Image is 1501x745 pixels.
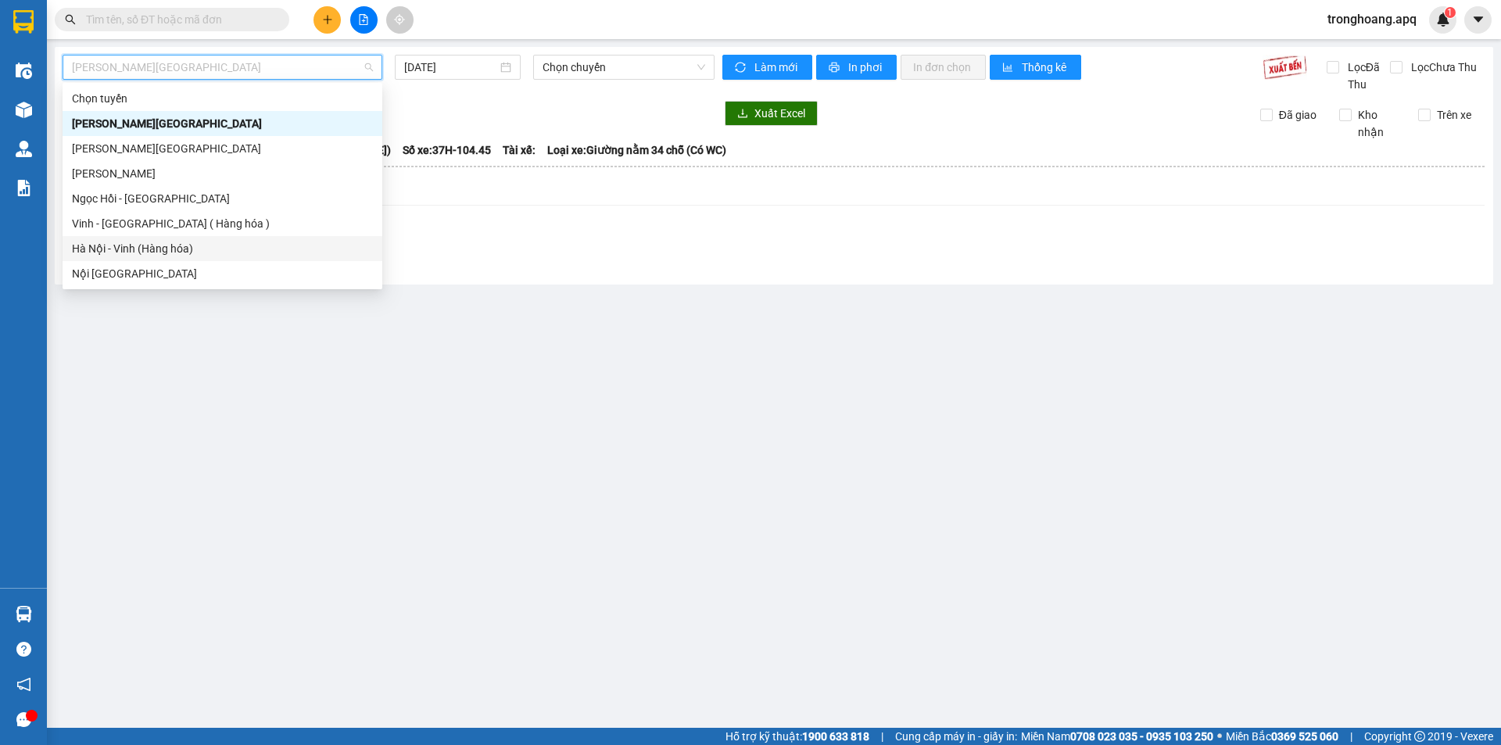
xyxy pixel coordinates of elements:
input: Tìm tên, số ĐT hoặc mã đơn [86,11,270,28]
span: Số xe: 37H-104.45 [403,141,491,159]
input: 15/10/2025 [404,59,497,76]
sup: 1 [1445,7,1456,18]
img: warehouse-icon [16,606,32,622]
span: Miền Nam [1021,728,1213,745]
span: 1 [1447,7,1453,18]
button: In đơn chọn [901,55,986,80]
button: bar-chartThống kê [990,55,1081,80]
button: aim [386,6,414,34]
img: warehouse-icon [16,63,32,79]
span: Tài xế: [503,141,536,159]
span: Lọc Chưa Thu [1405,59,1479,76]
img: solution-icon [16,180,32,196]
img: icon-new-feature [1436,13,1450,27]
span: caret-down [1471,13,1485,27]
span: Trên xe [1431,106,1478,124]
span: Thống kê [1022,59,1069,76]
span: tronghoang.apq [1315,9,1429,29]
span: Loại xe: Giường nằm 34 chỗ (Có WC) [547,141,726,159]
div: Mỹ Đình - Gia Lâm [63,136,382,161]
div: Hà Nội - Vinh (Hàng hóa) [63,236,382,261]
span: plus [322,14,333,25]
img: logo-vxr [13,10,34,34]
button: plus [313,6,341,34]
span: Cung cấp máy in - giấy in: [895,728,1017,745]
span: Chọn chuyến [543,56,705,79]
span: notification [16,677,31,692]
span: aim [394,14,405,25]
div: Vinh - [GEOGRAPHIC_DATA] ( Hàng hóa ) [72,215,373,232]
span: sync [735,62,748,74]
span: question-circle [16,642,31,657]
div: Chọn tuyến [72,90,373,107]
span: file-add [358,14,369,25]
div: Chọn tuyến [63,86,382,111]
span: | [1350,728,1352,745]
span: ⚪️ [1217,733,1222,740]
div: Gia Lâm - Mỹ Đình [63,111,382,136]
span: bar-chart [1002,62,1016,74]
div: Mỹ Đình - Ngọc Hồi [63,161,382,186]
div: Hà Nội - Vinh (Hàng hóa) [72,240,373,257]
div: Vinh - Hà Nội ( Hàng hóa ) [63,211,382,236]
div: [PERSON_NAME] [72,165,373,182]
div: Nội Tỉnh Vinh [63,261,382,286]
span: In phơi [848,59,884,76]
span: message [16,712,31,727]
button: caret-down [1464,6,1492,34]
button: downloadXuất Excel [725,101,818,126]
span: Đã giao [1273,106,1323,124]
div: [PERSON_NAME][GEOGRAPHIC_DATA] [72,140,373,157]
div: Ngọc Hồi - [GEOGRAPHIC_DATA] [72,190,373,207]
div: [PERSON_NAME][GEOGRAPHIC_DATA] [72,115,373,132]
img: warehouse-icon [16,141,32,157]
span: Gia Lâm - Mỹ Đình [72,56,373,79]
strong: 0369 525 060 [1271,730,1338,743]
span: Lọc Đã Thu [1342,59,1390,93]
span: Làm mới [754,59,800,76]
img: warehouse-icon [16,102,32,118]
div: Ngọc Hồi - Mỹ Đình [63,186,382,211]
strong: 1900 633 818 [802,730,869,743]
span: Kho nhận [1352,106,1406,141]
button: syncLàm mới [722,55,812,80]
span: search [65,14,76,25]
span: Hỗ trợ kỹ thuật: [725,728,869,745]
span: printer [829,62,842,74]
button: file-add [350,6,378,34]
span: | [881,728,883,745]
strong: 0708 023 035 - 0935 103 250 [1070,730,1213,743]
button: printerIn phơi [816,55,897,80]
span: Miền Bắc [1226,728,1338,745]
span: copyright [1414,731,1425,742]
div: Nội [GEOGRAPHIC_DATA] [72,265,373,282]
img: 9k= [1263,55,1307,80]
